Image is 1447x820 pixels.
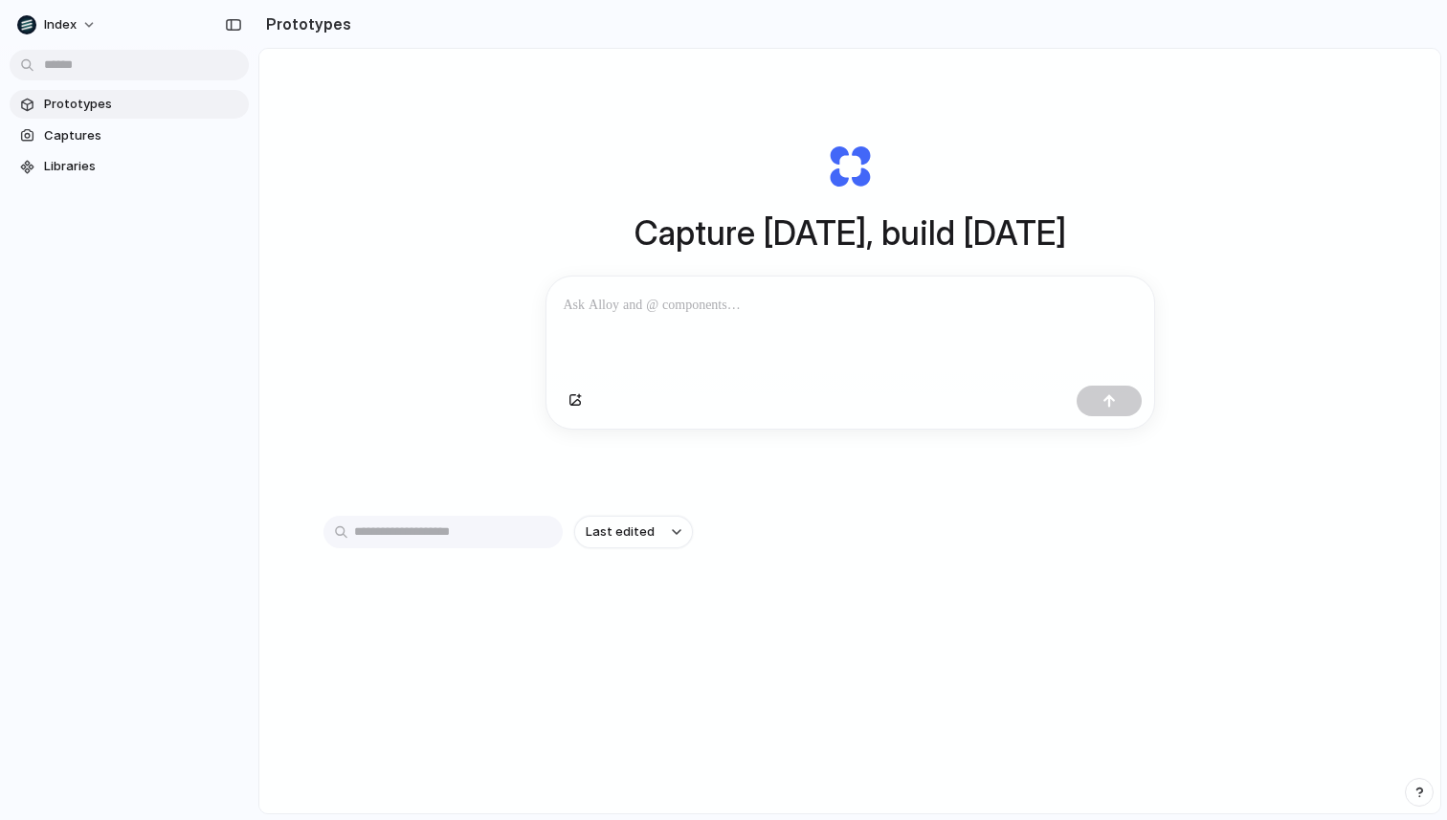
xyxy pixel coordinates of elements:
span: Libraries [44,157,241,176]
h2: Prototypes [258,12,351,35]
button: Last edited [574,516,693,548]
span: Index [44,15,77,34]
a: Captures [10,122,249,150]
h1: Capture [DATE], build [DATE] [634,208,1066,258]
span: Last edited [586,522,655,542]
span: Captures [44,126,241,145]
a: Libraries [10,152,249,181]
button: Index [10,10,106,40]
span: Prototypes [44,95,241,114]
a: Prototypes [10,90,249,119]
